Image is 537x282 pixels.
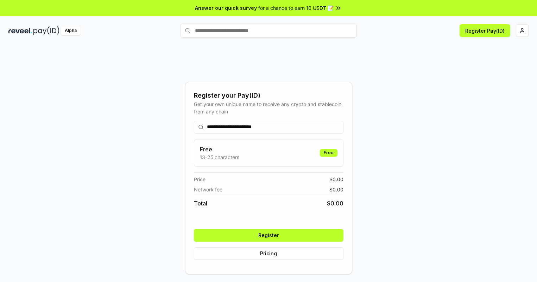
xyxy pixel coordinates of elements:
[195,4,257,12] span: Answer our quick survey
[327,199,343,208] span: $ 0.00
[329,176,343,183] span: $ 0.00
[194,91,343,100] div: Register your Pay(ID)
[8,26,32,35] img: reveel_dark
[194,199,207,208] span: Total
[194,176,206,183] span: Price
[194,247,343,260] button: Pricing
[33,26,59,35] img: pay_id
[329,186,343,193] span: $ 0.00
[61,26,81,35] div: Alpha
[200,153,239,161] p: 13-25 characters
[200,145,239,153] h3: Free
[258,4,334,12] span: for a chance to earn 10 USDT 📝
[194,100,343,115] div: Get your own unique name to receive any crypto and stablecoin, from any chain
[320,149,337,157] div: Free
[194,229,343,242] button: Register
[194,186,222,193] span: Network fee
[460,24,510,37] button: Register Pay(ID)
